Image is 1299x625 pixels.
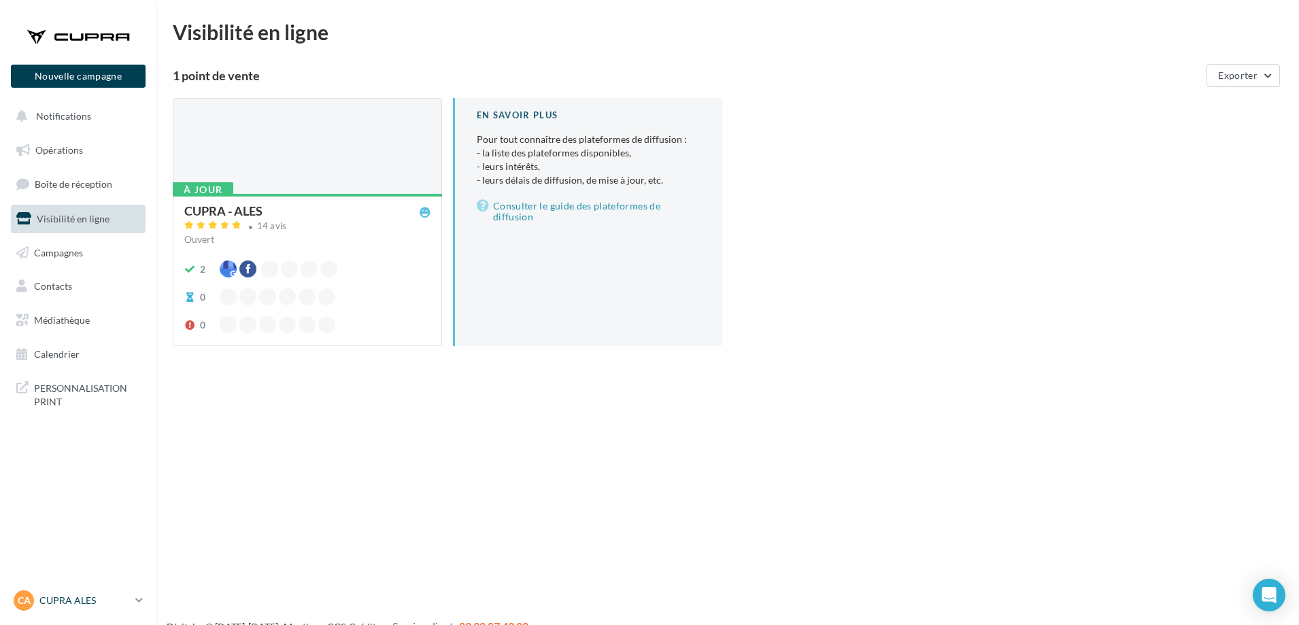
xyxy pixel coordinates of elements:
a: Médiathèque [8,306,148,335]
p: Pour tout connaître des plateformes de diffusion : [477,133,701,187]
a: Visibilité en ligne [8,205,148,233]
button: Notifications [8,102,143,131]
div: 2 [200,263,205,276]
span: CA [18,594,31,607]
a: PERSONNALISATION PRINT [8,373,148,413]
a: Campagnes [8,239,148,267]
span: Campagnes [34,246,83,258]
span: Calendrier [34,348,80,360]
p: CUPRA ALES [39,594,130,607]
div: En savoir plus [477,109,701,122]
a: Calendrier [8,340,148,369]
div: 0 [200,290,205,304]
div: 1 point de vente [173,69,1201,82]
span: Notifications [36,110,91,122]
span: Exporter [1218,69,1258,81]
span: Boîte de réception [35,178,112,190]
div: 0 [200,318,205,332]
span: Visibilité en ligne [37,213,109,224]
a: 14 avis [184,219,431,235]
span: Médiathèque [34,314,90,326]
li: - la liste des plateformes disponibles, [477,146,701,160]
div: Visibilité en ligne [173,22,1283,42]
a: Opérations [8,136,148,165]
a: Consulter le guide des plateformes de diffusion [477,198,701,225]
span: Ouvert [184,233,214,245]
a: Boîte de réception [8,169,148,199]
span: Opérations [35,144,83,156]
li: - leurs délais de diffusion, de mise à jour, etc. [477,173,701,187]
button: Nouvelle campagne [11,65,146,88]
li: - leurs intérêts, [477,160,701,173]
span: Contacts [34,280,72,292]
div: CUPRA - ALES [184,205,263,217]
div: Open Intercom Messenger [1253,579,1285,611]
a: CA CUPRA ALES [11,588,146,613]
button: Exporter [1207,64,1280,87]
span: PERSONNALISATION PRINT [34,379,140,408]
a: Contacts [8,272,148,301]
div: 14 avis [257,222,287,231]
div: À jour [173,182,233,197]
